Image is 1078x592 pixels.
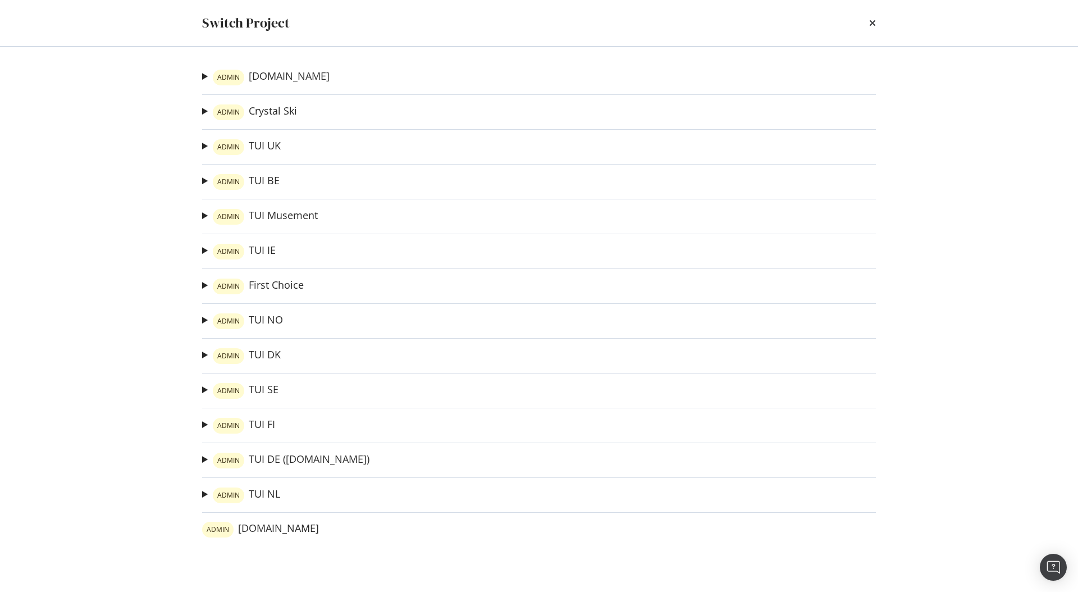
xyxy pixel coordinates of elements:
[213,313,244,329] div: warning label
[217,388,240,394] span: ADMIN
[217,422,240,429] span: ADMIN
[217,213,240,220] span: ADMIN
[202,313,283,329] summary: warning labelTUI NO
[217,492,240,499] span: ADMIN
[217,248,240,255] span: ADMIN
[213,453,244,468] div: warning label
[869,13,876,33] div: times
[213,383,244,399] div: warning label
[202,69,330,85] summary: warning label[DOMAIN_NAME]
[202,382,278,399] summary: warning labelTUI SE
[213,313,283,329] a: warning labelTUI NO
[202,243,276,259] summary: warning labelTUI IE
[1040,554,1067,581] div: Open Intercom Messenger
[217,74,240,81] span: ADMIN
[213,418,244,434] div: warning label
[213,70,330,85] a: warning label[DOMAIN_NAME]
[213,139,244,155] div: warning label
[213,348,281,364] a: warning labelTUI DK
[202,104,297,120] summary: warning labelCrystal Ski
[202,417,275,434] summary: warning labelTUI FI
[202,348,281,364] summary: warning labelTUI DK
[217,144,240,151] span: ADMIN
[213,279,244,294] div: warning label
[213,488,280,503] a: warning labelTUI NL
[202,139,281,155] summary: warning labelTUI UK
[202,13,290,33] div: Switch Project
[202,522,319,538] a: warning label[DOMAIN_NAME]
[213,279,304,294] a: warning labelFirst Choice
[213,70,244,85] div: warning label
[213,209,318,225] a: warning labelTUI Musement
[217,109,240,116] span: ADMIN
[217,283,240,290] span: ADMIN
[202,487,280,503] summary: warning labelTUI NL
[213,348,244,364] div: warning label
[213,139,281,155] a: warning labelTUI UK
[213,453,369,468] a: warning labelTUI DE ([DOMAIN_NAME])
[213,244,244,259] div: warning label
[217,318,240,325] span: ADMIN
[202,522,234,538] div: warning label
[213,488,244,503] div: warning label
[217,353,240,359] span: ADMIN
[213,174,244,190] div: warning label
[213,418,275,434] a: warning labelTUI FI
[213,383,278,399] a: warning labelTUI SE
[217,457,240,464] span: ADMIN
[213,244,276,259] a: warning labelTUI IE
[202,278,304,294] summary: warning labelFirst Choice
[202,174,280,190] summary: warning labelTUI BE
[213,174,280,190] a: warning labelTUI BE
[213,209,244,225] div: warning label
[213,104,297,120] a: warning labelCrystal Ski
[202,452,369,468] summary: warning labelTUI DE ([DOMAIN_NAME])
[207,526,229,533] span: ADMIN
[202,208,318,225] summary: warning labelTUI Musement
[213,104,244,120] div: warning label
[217,179,240,185] span: ADMIN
